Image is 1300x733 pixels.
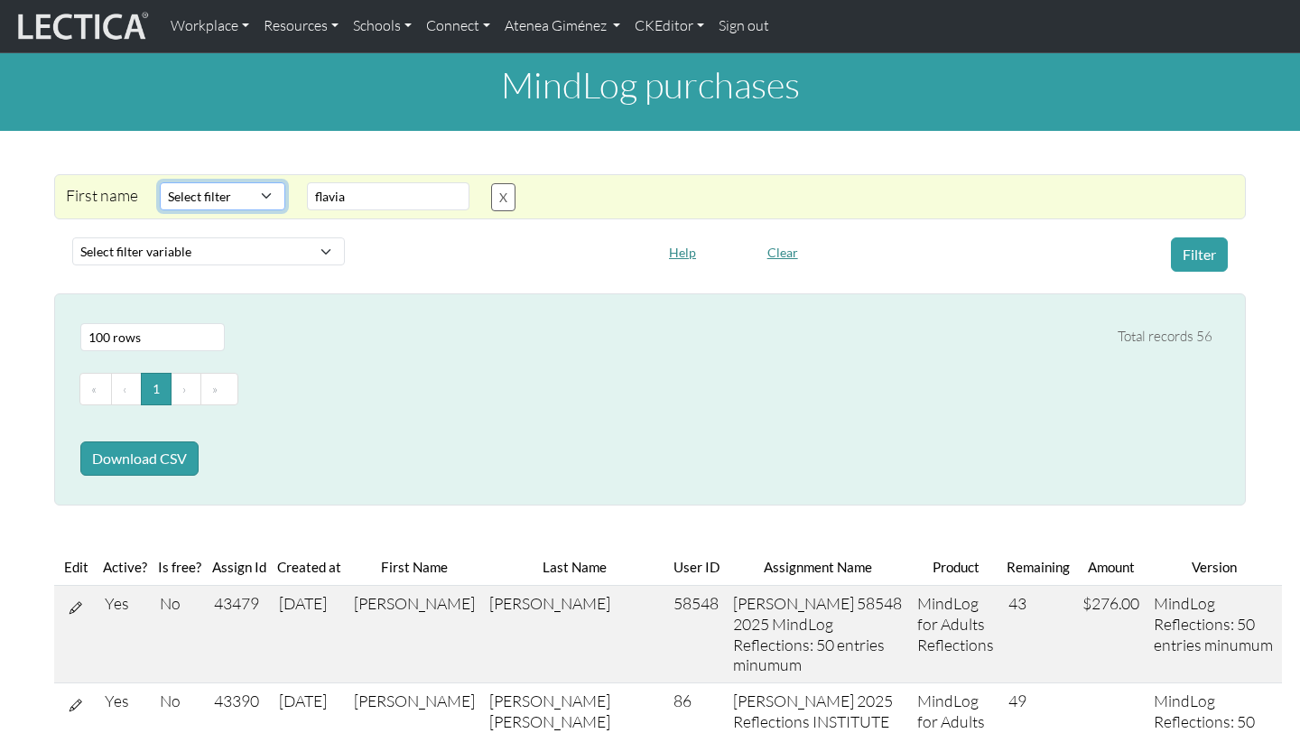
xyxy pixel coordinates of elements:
td: [PERSON_NAME] 58548 2025 MindLog Reflections: 50 entries minumum [726,585,910,682]
div: Yes [105,593,145,614]
button: Filter [1171,237,1228,272]
a: Resources [256,7,346,45]
button: Download CSV [80,441,199,476]
th: Created at [272,549,347,586]
div: Yes [105,691,145,711]
a: Workplace [163,7,256,45]
div: First name [55,182,149,211]
th: Remaining [1001,549,1075,586]
button: Help [661,238,704,266]
button: X [491,183,515,211]
a: Atenea Giménez [497,7,627,45]
span: $276.00 [1082,593,1139,613]
a: CKEditor [627,7,711,45]
div: Total records 56 [1118,326,1212,348]
td: 43479 [207,585,272,682]
td: 58548 [666,585,726,682]
span: 43 [1008,593,1026,613]
img: lecticalive [14,9,149,43]
th: Is free? [153,549,207,586]
td: [PERSON_NAME] [482,585,666,682]
th: Assignment Name [726,549,910,586]
th: Version [1147,549,1282,586]
td: MindLog Reflections: 50 entries minumum [1147,585,1282,682]
input: Value [307,182,469,210]
button: Go to page 1 [141,373,172,405]
div: No [160,691,200,711]
th: Product [910,549,1001,586]
ul: Pagination [80,373,1212,405]
span: 49 [1008,691,1026,710]
th: Amount [1075,549,1147,586]
td: MindLog for Adults Reflections [910,585,1001,682]
a: Help [661,241,704,260]
th: Assign Id [207,549,272,586]
th: User ID [666,549,726,586]
th: First Name [347,549,482,586]
a: Connect [419,7,497,45]
a: Schools [346,7,419,45]
td: [PERSON_NAME] [347,585,482,682]
a: Sign out [711,7,776,45]
th: Edit [54,549,97,586]
button: Clear [759,238,806,266]
th: Active? [97,549,153,586]
div: No [160,593,200,614]
td: [DATE] [272,585,347,682]
th: Last Name [482,549,666,586]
